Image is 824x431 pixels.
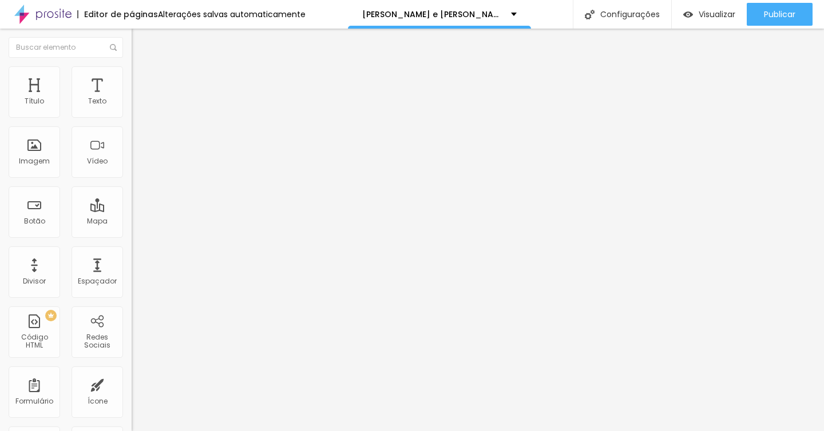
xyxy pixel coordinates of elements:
[25,96,44,106] font: Título
[110,44,117,51] img: Ícone
[764,9,795,20] font: Publicar
[699,9,735,20] font: Visualizar
[78,276,117,286] font: Espaçador
[158,9,306,20] font: Alterações salvas automaticamente
[362,9,508,20] font: [PERSON_NAME] e [PERSON_NAME]
[747,3,813,26] button: Publicar
[9,37,123,58] input: Buscar elemento
[585,10,595,19] img: Ícone
[88,396,108,406] font: Ícone
[84,332,110,350] font: Redes Sociais
[21,332,48,350] font: Código HTML
[84,9,158,20] font: Editor de páginas
[672,3,747,26] button: Visualizar
[683,10,693,19] img: view-1.svg
[23,276,46,286] font: Divisor
[24,216,45,226] font: Botão
[87,156,108,166] font: Vídeo
[19,156,50,166] font: Imagem
[600,9,660,20] font: Configurações
[15,396,53,406] font: Formulário
[87,216,108,226] font: Mapa
[88,96,106,106] font: Texto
